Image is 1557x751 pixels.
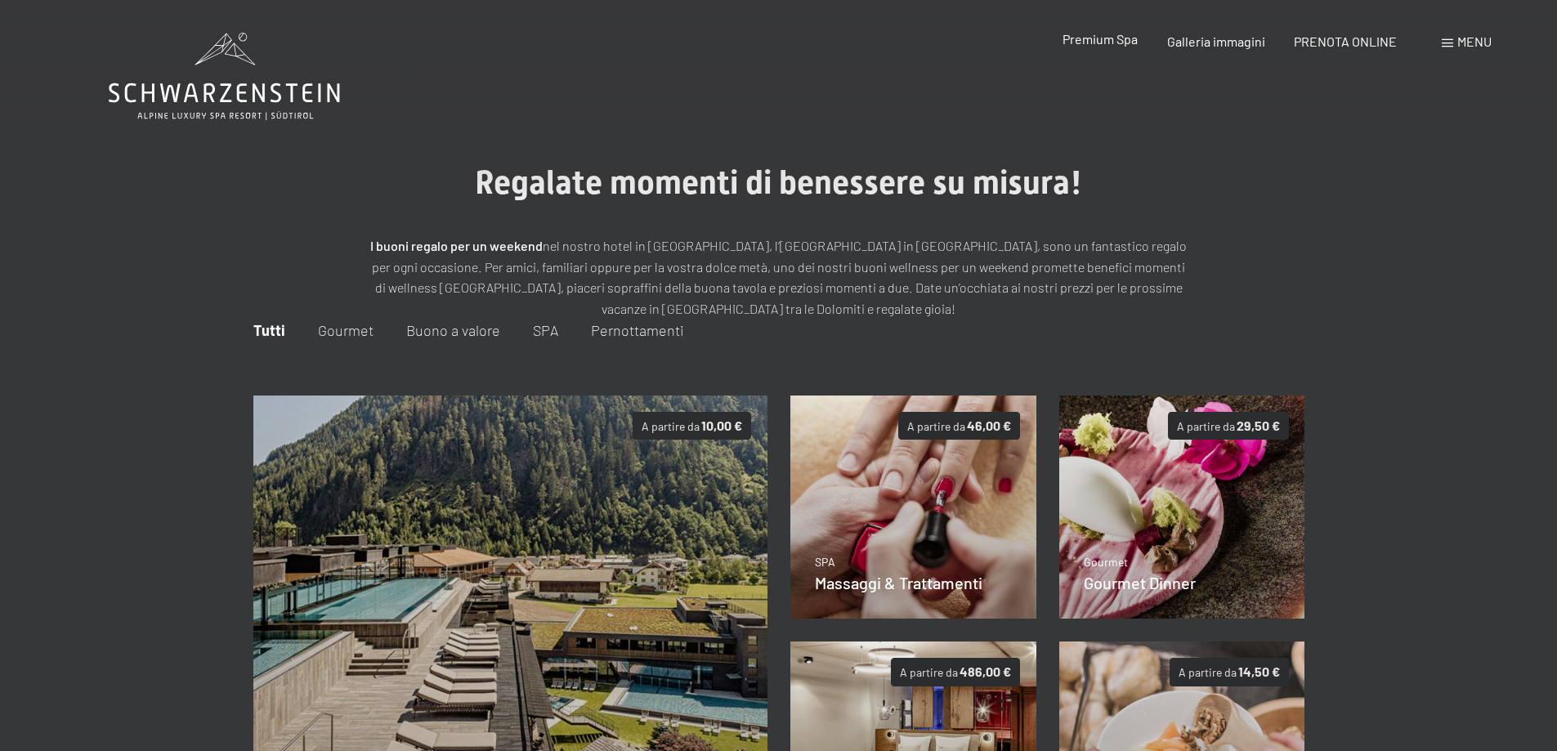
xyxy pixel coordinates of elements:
[1294,34,1397,49] a: PRENOTA ONLINE
[1167,34,1265,49] a: Galleria immagini
[370,238,543,253] strong: I buoni regalo per un weekend
[1457,34,1492,49] span: Menu
[1063,31,1138,47] a: Premium Spa
[475,163,1082,202] span: Regalate momenti di benessere su misura!
[370,235,1188,319] p: nel nostro hotel in [GEOGRAPHIC_DATA], l’[GEOGRAPHIC_DATA] in [GEOGRAPHIC_DATA], sono un fantasti...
